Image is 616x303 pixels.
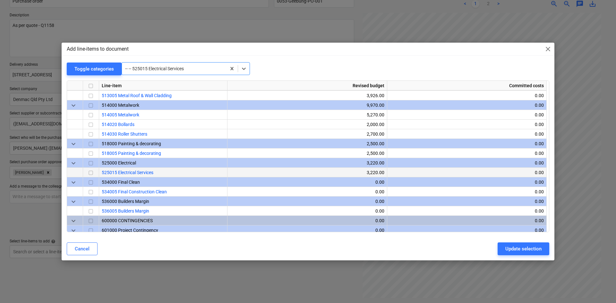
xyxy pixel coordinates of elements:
[390,197,544,206] div: 0.00
[102,228,158,233] span: 601000 Project Contingency
[102,112,139,117] a: 514005 Metalwork
[390,216,544,225] div: 0.00
[230,148,384,158] div: 2,500.00
[230,91,384,100] div: 3,926.00
[102,180,140,185] span: 534000 Final Clean
[390,206,544,216] div: 0.00
[70,140,77,148] span: keyboard_arrow_down
[230,139,384,148] div: 2,500.00
[227,81,387,90] div: Revised budget
[230,187,384,197] div: 0.00
[70,217,77,225] span: keyboard_arrow_down
[390,177,544,187] div: 0.00
[230,177,384,187] div: 0.00
[390,120,544,129] div: 0.00
[230,100,384,110] div: 9,970.00
[230,158,384,168] div: 3,220.00
[67,63,122,75] button: Toggle categories
[390,225,544,235] div: 0.00
[230,168,384,177] div: 3,220.00
[544,45,552,53] span: close
[102,160,136,165] span: 525000 Electrical
[230,120,384,129] div: 2,000.00
[230,225,384,235] div: 0.00
[390,148,544,158] div: 0.00
[70,227,77,234] span: keyboard_arrow_down
[387,81,547,90] div: Committed costs
[70,179,77,186] span: keyboard_arrow_down
[102,141,161,146] span: 518000 Painting & decorating
[584,272,616,303] iframe: Chat Widget
[102,151,161,156] a: 518005 Painting & decorating
[102,170,153,175] a: 525015 Electrical Services
[102,93,172,98] a: 513005 Metal Roof & Wall Cladding
[390,100,544,110] div: 0.00
[102,218,153,223] span: 600000 CONTINGENCIES
[230,216,384,225] div: 0.00
[390,129,544,139] div: 0.00
[102,199,149,204] span: 536000 Builders Margin
[70,159,77,167] span: keyboard_arrow_down
[102,208,149,214] a: 536005 Builders Margin
[505,245,542,253] div: Update selection
[390,110,544,120] div: 0.00
[230,206,384,216] div: 0.00
[498,242,549,255] button: Update selection
[70,102,77,109] span: keyboard_arrow_down
[390,158,544,168] div: 0.00
[230,129,384,139] div: 2,700.00
[102,131,147,137] a: 514030 Roller Shutters
[390,168,544,177] div: 0.00
[230,110,384,120] div: 5,270.00
[102,122,134,127] a: 514020 Bollards
[102,189,167,194] a: 534005 Final Construction Clean
[70,198,77,206] span: keyboard_arrow_down
[102,103,139,108] span: 514000 Metalwork
[67,242,98,255] button: Cancel
[67,45,129,53] p: Add line-items to document
[230,197,384,206] div: 0.00
[74,65,114,73] div: Toggle categories
[75,245,90,253] div: Cancel
[390,91,544,100] div: 0.00
[99,81,227,90] div: Line-item
[390,139,544,148] div: 0.00
[390,187,544,197] div: 0.00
